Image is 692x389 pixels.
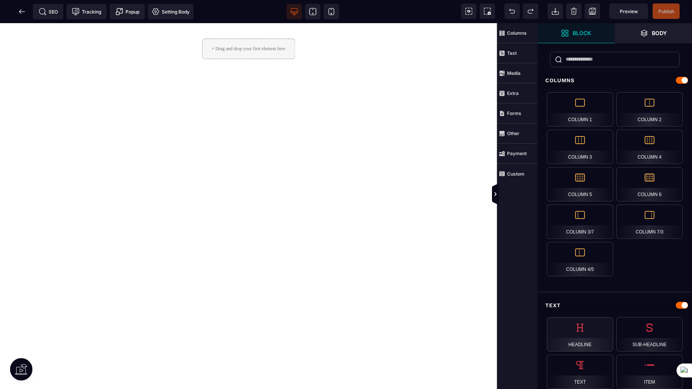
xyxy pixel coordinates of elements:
[497,103,538,123] span: Forms
[547,167,613,201] div: Column 5
[547,130,613,164] div: Column 3
[620,8,638,14] span: Preview
[538,298,692,313] div: Text
[547,242,613,276] div: Column 4/5
[305,4,321,19] span: View tablet
[616,167,683,201] div: Column 6
[497,83,538,103] span: Extra
[202,15,295,36] div: + Drag and drop your first element here
[616,355,683,389] div: Item
[497,43,538,63] span: Text
[507,110,521,116] strong: Forms
[658,8,674,14] span: Publish
[66,4,107,19] span: Tracking code
[507,30,527,36] strong: Columns
[324,4,339,19] span: View mobile
[507,171,524,177] strong: Custom
[152,8,190,15] span: Setting Body
[616,92,683,127] div: Column 2
[547,355,613,389] div: Text
[547,317,613,352] div: Headline
[547,205,613,239] div: Column 3/7
[33,4,63,19] span: Seo meta data
[548,3,563,19] span: Open Import Webpage
[615,23,692,43] span: Open Layers
[497,63,538,83] span: Media
[652,30,667,36] strong: Body
[616,205,683,239] div: Column 7/3
[507,90,519,96] strong: Extra
[573,30,591,36] strong: Block
[507,50,517,56] strong: Text
[507,151,527,156] strong: Payment
[497,23,538,43] span: Columns
[507,130,519,136] strong: Other
[653,3,680,19] span: Save
[523,3,538,19] span: Redo
[110,4,145,19] span: Create Alert Modal
[39,8,58,15] span: SEO
[507,70,521,76] strong: Media
[616,317,683,352] div: Sub-headline
[461,3,477,19] span: View components
[497,123,538,144] span: Other
[585,3,600,19] span: Save
[115,8,139,15] span: Popup
[480,3,495,19] span: Screenshot
[538,183,545,206] span: Toggle Views
[547,92,613,127] div: Column 1
[497,164,538,184] span: Custom Block
[538,73,692,88] div: Columns
[538,23,615,43] span: Open Blocks
[287,4,302,19] span: View desktop
[497,144,538,164] span: Payment
[504,3,520,19] span: Undo
[616,130,683,164] div: Column 4
[14,4,30,19] span: Back
[609,3,648,19] span: Preview
[148,4,193,19] span: Favicon
[72,8,101,15] span: Tracking
[566,3,582,19] span: Clear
